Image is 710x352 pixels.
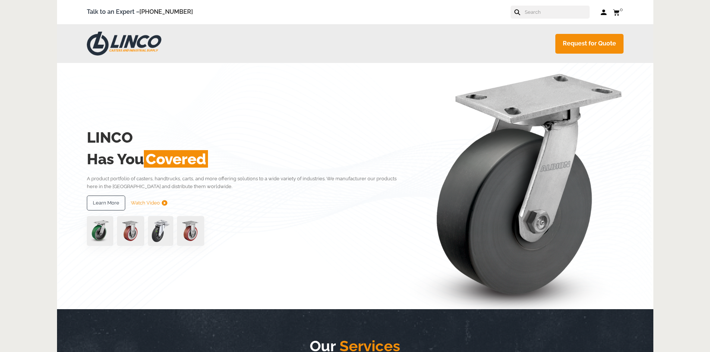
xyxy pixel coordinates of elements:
span: Talk to an Expert – [87,7,193,17]
img: lvwpp200rst849959jpg-30522-removebg-preview-1.png [148,216,173,246]
span: Covered [144,150,208,168]
a: Log in [601,9,607,16]
img: capture-59611-removebg-preview-1.png [117,216,144,246]
h2: LINCO [87,127,408,148]
h2: Has You [87,148,408,170]
a: 0 [613,7,624,17]
img: linco_caster [410,63,624,309]
a: Request for Quote [555,34,624,54]
span: 0 [620,7,623,12]
p: A product portfolio of casters, handtrucks, carts, and more offering solutions to a wide variety ... [87,175,408,191]
img: subtract.png [162,200,167,206]
img: pn3orx8a-94725-1-1-.png [87,216,113,246]
input: Search [524,6,590,19]
img: capture-59611-removebg-preview-1.png [177,216,204,246]
a: [PHONE_NUMBER] [139,8,193,15]
a: Watch Video [131,196,167,210]
img: LINCO CASTERS & INDUSTRIAL SUPPLY [87,32,161,56]
a: Learn More [87,196,125,210]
